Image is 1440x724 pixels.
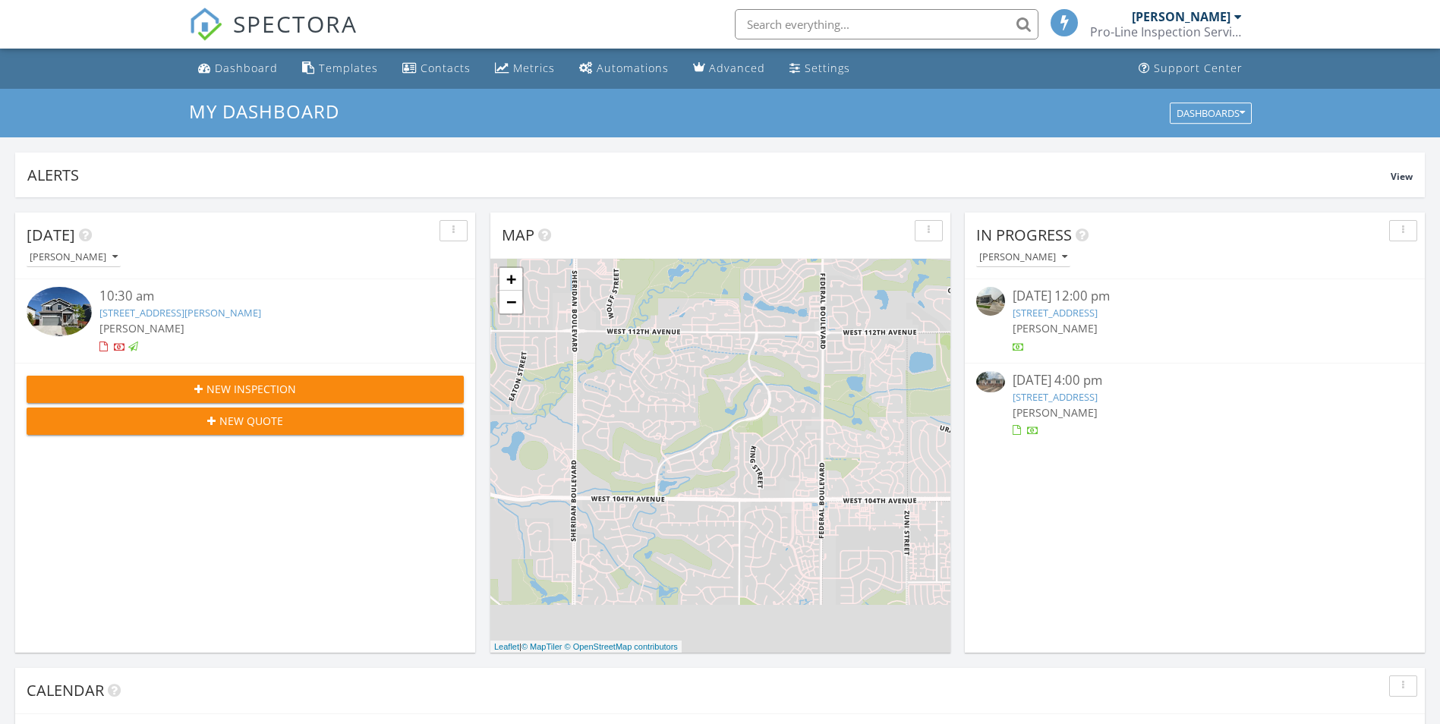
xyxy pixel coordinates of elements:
[219,413,283,429] span: New Quote
[976,247,1070,268] button: [PERSON_NAME]
[27,408,464,435] button: New Quote
[27,376,464,403] button: New Inspection
[976,287,1005,316] img: streetview
[27,225,75,245] span: [DATE]
[687,55,771,83] a: Advanced
[976,371,1413,439] a: [DATE] 4:00 pm [STREET_ADDRESS] [PERSON_NAME]
[189,8,222,41] img: The Best Home Inspection Software - Spectora
[99,321,184,335] span: [PERSON_NAME]
[215,61,278,75] div: Dashboard
[976,287,1413,354] a: [DATE] 12:00 pm [STREET_ADDRESS] [PERSON_NAME]
[521,642,562,651] a: © MapTiler
[976,225,1072,245] span: In Progress
[1013,390,1098,404] a: [STREET_ADDRESS]
[573,55,675,83] a: Automations (Basic)
[99,287,427,306] div: 10:30 am
[735,9,1038,39] input: Search everything...
[206,381,296,397] span: New Inspection
[1090,24,1242,39] div: Pro-Line Inspection Services.
[494,642,519,651] a: Leaflet
[499,291,522,313] a: Zoom out
[783,55,856,83] a: Settings
[99,306,261,320] a: [STREET_ADDRESS][PERSON_NAME]
[565,642,678,651] a: © OpenStreetMap contributors
[1013,306,1098,320] a: [STREET_ADDRESS]
[502,225,534,245] span: Map
[1132,9,1230,24] div: [PERSON_NAME]
[421,61,471,75] div: Contacts
[489,55,561,83] a: Metrics
[1177,108,1245,118] div: Dashboards
[979,252,1067,263] div: [PERSON_NAME]
[27,287,464,354] a: 10:30 am [STREET_ADDRESS][PERSON_NAME] [PERSON_NAME]
[27,247,121,268] button: [PERSON_NAME]
[1013,405,1098,420] span: [PERSON_NAME]
[1013,371,1377,390] div: [DATE] 4:00 pm
[189,99,339,124] span: My Dashboard
[709,61,765,75] div: Advanced
[597,61,669,75] div: Automations
[1170,102,1252,124] button: Dashboards
[513,61,555,75] div: Metrics
[189,20,358,52] a: SPECTORA
[192,55,284,83] a: Dashboard
[1391,170,1413,183] span: View
[319,61,378,75] div: Templates
[1133,55,1249,83] a: Support Center
[27,165,1391,185] div: Alerts
[296,55,384,83] a: Templates
[27,287,92,336] img: 9358375%2Fcover_photos%2FjTp9Wyrs53bD5qRm092v%2Fsmall.jpeg
[1154,61,1243,75] div: Support Center
[396,55,477,83] a: Contacts
[976,371,1005,393] img: 9358199%2Fcover_photos%2F9Cv7fXryP1gFqNxYcOOe%2Fsmall.jpeg
[233,8,358,39] span: SPECTORA
[499,268,522,291] a: Zoom in
[805,61,850,75] div: Settings
[1013,321,1098,335] span: [PERSON_NAME]
[490,641,682,653] div: |
[27,680,104,700] span: Calendar
[30,252,118,263] div: [PERSON_NAME]
[1013,287,1377,306] div: [DATE] 12:00 pm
